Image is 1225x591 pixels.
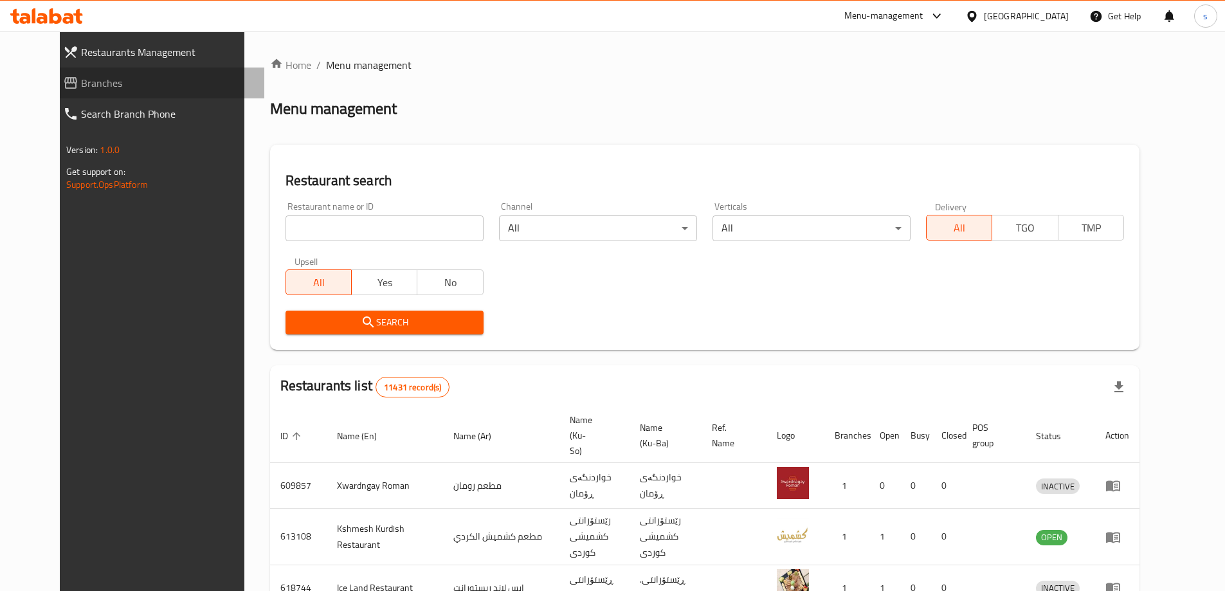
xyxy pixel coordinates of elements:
[53,68,264,98] a: Branches
[869,408,900,463] th: Open
[499,215,697,241] div: All
[931,408,962,463] th: Closed
[443,509,559,565] td: مطعم كشميش الكردي
[270,57,1139,73] nav: breadcrumb
[984,9,1069,23] div: [GEOGRAPHIC_DATA]
[376,377,449,397] div: Total records count
[453,428,508,444] span: Name (Ar)
[270,509,327,565] td: 613108
[291,273,347,292] span: All
[777,518,809,550] img: Kshmesh Kurdish Restaurant
[357,273,412,292] span: Yes
[559,463,630,509] td: خواردنگەی ڕۆمان
[932,219,987,237] span: All
[270,98,397,119] h2: Menu management
[270,57,311,73] a: Home
[992,215,1058,241] button: TGO
[1203,9,1208,23] span: s
[326,57,412,73] span: Menu management
[570,412,614,459] span: Name (Ku-So)
[559,509,630,565] td: رێستۆرانتی کشمیشى كوردى
[1036,530,1067,545] span: OPEN
[630,463,702,509] td: خواردنگەی ڕۆمان
[1095,408,1139,463] th: Action
[316,57,321,73] li: /
[900,509,931,565] td: 0
[824,463,869,509] td: 1
[66,163,125,180] span: Get support on:
[869,509,900,565] td: 1
[351,269,417,295] button: Yes
[900,463,931,509] td: 0
[640,420,686,451] span: Name (Ku-Ba)
[869,463,900,509] td: 0
[53,98,264,129] a: Search Branch Phone
[1105,529,1129,545] div: Menu
[712,215,911,241] div: All
[286,311,484,334] button: Search
[337,428,394,444] span: Name (En)
[1036,479,1080,494] span: INACTIVE
[270,463,327,509] td: 609857
[1103,372,1134,403] div: Export file
[824,408,869,463] th: Branches
[376,381,449,394] span: 11431 record(s)
[286,171,1124,190] h2: Restaurant search
[327,463,443,509] td: Xwardngay Roman
[935,202,967,211] label: Delivery
[286,215,484,241] input: Search for restaurant name or ID..
[712,420,751,451] span: Ref. Name
[81,44,254,60] span: Restaurants Management
[931,463,962,509] td: 0
[327,509,443,565] td: Kshmesh Kurdish Restaurant
[66,176,148,193] a: Support.OpsPlatform
[81,75,254,91] span: Branches
[286,269,352,295] button: All
[100,141,120,158] span: 1.0.0
[767,408,824,463] th: Logo
[926,215,992,241] button: All
[1058,215,1124,241] button: TMP
[422,273,478,292] span: No
[1105,478,1129,493] div: Menu
[824,509,869,565] td: 1
[844,8,923,24] div: Menu-management
[66,141,98,158] span: Version:
[1064,219,1119,237] span: TMP
[280,376,450,397] h2: Restaurants list
[997,219,1053,237] span: TGO
[53,37,264,68] a: Restaurants Management
[630,509,702,565] td: رێستۆرانتی کشمیشى كوردى
[931,509,962,565] td: 0
[296,314,473,331] span: Search
[1036,428,1078,444] span: Status
[280,428,305,444] span: ID
[777,467,809,499] img: Xwardngay Roman
[81,106,254,122] span: Search Branch Phone
[295,257,318,266] label: Upsell
[417,269,483,295] button: No
[443,463,559,509] td: مطعم رومان
[900,408,931,463] th: Busy
[972,420,1010,451] span: POS group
